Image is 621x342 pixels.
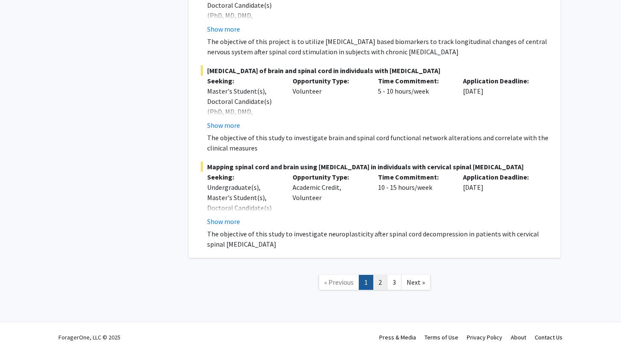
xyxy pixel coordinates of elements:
[201,65,548,76] span: [MEDICAL_DATA] of brain and spinal cord in individuals with [MEDICAL_DATA]
[207,182,280,254] div: Undergraduate(s), Master's Student(s), Doctoral Candidate(s) (PhD, MD, DMD, PharmD, etc.), Medica...
[207,216,240,227] button: Show more
[407,278,425,286] span: Next »
[207,76,280,86] p: Seeking:
[286,76,372,130] div: Volunteer
[387,275,401,290] a: 3
[359,275,373,290] a: 1
[207,229,548,249] p: The objective of this study to investigate neuroplasticity after spinal cord decompression in pat...
[286,172,372,227] div: Academic Credit, Volunteer
[457,172,542,227] div: [DATE]
[207,24,240,34] button: Show more
[201,162,548,172] span: Mapping spinal cord and brain using [MEDICAL_DATA] in individuals with cervical spinal [MEDICAL_D...
[319,275,359,290] a: Previous Page
[293,76,365,86] p: Opportunity Type:
[189,266,560,301] nav: Page navigation
[324,278,354,286] span: « Previous
[535,333,562,341] a: Contact Us
[511,333,526,341] a: About
[372,76,457,130] div: 5 - 10 hours/week
[207,172,280,182] p: Seeking:
[379,333,416,341] a: Press & Media
[372,172,457,227] div: 10 - 15 hours/week
[207,36,548,57] p: The objective of this project is to utilize [MEDICAL_DATA] based biomarkers to track longitudinal...
[207,120,240,130] button: Show more
[467,333,502,341] a: Privacy Policy
[463,76,536,86] p: Application Deadline:
[207,133,548,153] p: The objective of this study to investigate brain and spinal cord functional network alterations a...
[457,76,542,130] div: [DATE]
[463,172,536,182] p: Application Deadline:
[293,172,365,182] p: Opportunity Type:
[207,86,280,147] div: Master's Student(s), Doctoral Candidate(s) (PhD, MD, DMD, PharmD, etc.), Medical Resident(s) / Me...
[6,304,36,336] iframe: Chat
[425,333,458,341] a: Terms of Use
[373,275,387,290] a: 2
[401,275,431,290] a: Next
[378,76,451,86] p: Time Commitment:
[378,172,451,182] p: Time Commitment:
